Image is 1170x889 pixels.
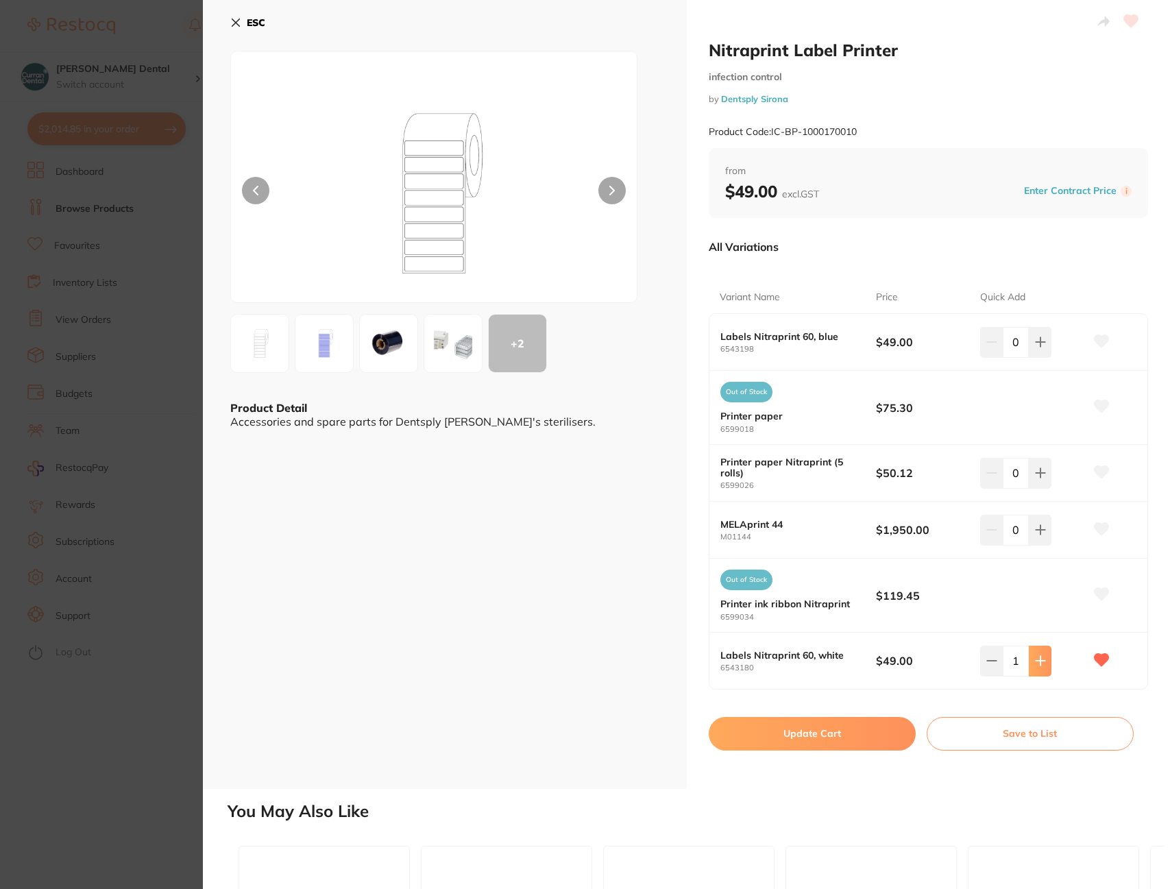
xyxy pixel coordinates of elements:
b: $1,950.00 [876,522,970,537]
small: Product Code: IC-BP-1000170010 [709,126,857,138]
img: bmc [300,319,349,368]
span: from [725,165,1132,178]
img: cG5n [235,319,284,368]
b: Printer paper Nitraprint (5 rolls) [720,456,861,478]
button: ESC [230,11,265,34]
b: Labels Nitraprint 60, blue [720,331,861,342]
b: Product Detail [230,401,307,415]
img: MzQucG5n [364,319,413,368]
span: excl. GST [782,188,819,200]
b: $50.12 [876,465,970,480]
b: $75.30 [876,400,970,415]
h2: Nitraprint Label Printer [709,40,1149,60]
small: 6543180 [720,663,877,672]
b: $49.00 [876,334,970,350]
span: Out of Stock [720,382,772,402]
small: by [709,94,1149,104]
small: 6543198 [720,345,877,354]
button: Save to List [927,717,1134,750]
img: cG5n [312,86,555,302]
div: + 2 [489,315,546,372]
label: i [1121,186,1132,197]
p: Variant Name [720,291,780,304]
small: infection control [709,71,1149,83]
button: Enter Contract Price [1020,184,1121,197]
b: $119.45 [876,588,970,603]
button: +2 [488,314,547,373]
span: Out of Stock [720,570,772,590]
img: c3Nvcmllcy5wbmc [428,319,478,368]
h2: You May Also Like [228,802,1165,821]
p: All Variations [709,240,779,254]
b: $49.00 [876,653,970,668]
p: Price [876,291,898,304]
p: Quick Add [980,291,1025,304]
small: 6599018 [720,425,877,434]
a: Dentsply Sirona [721,93,788,104]
small: 6599026 [720,481,877,490]
b: Printer paper [720,411,861,422]
b: Printer ink ribbon Nitraprint [720,598,861,609]
b: $49.00 [725,181,819,202]
b: MELAprint 44 [720,519,861,530]
b: ESC [247,16,265,29]
button: Update Cart [709,717,916,750]
b: Labels Nitraprint 60, white [720,650,861,661]
small: M01144 [720,533,877,541]
small: 6599034 [720,613,877,622]
div: Accessories and spare parts for Dentsply [PERSON_NAME]'s sterilisers. [230,415,659,428]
